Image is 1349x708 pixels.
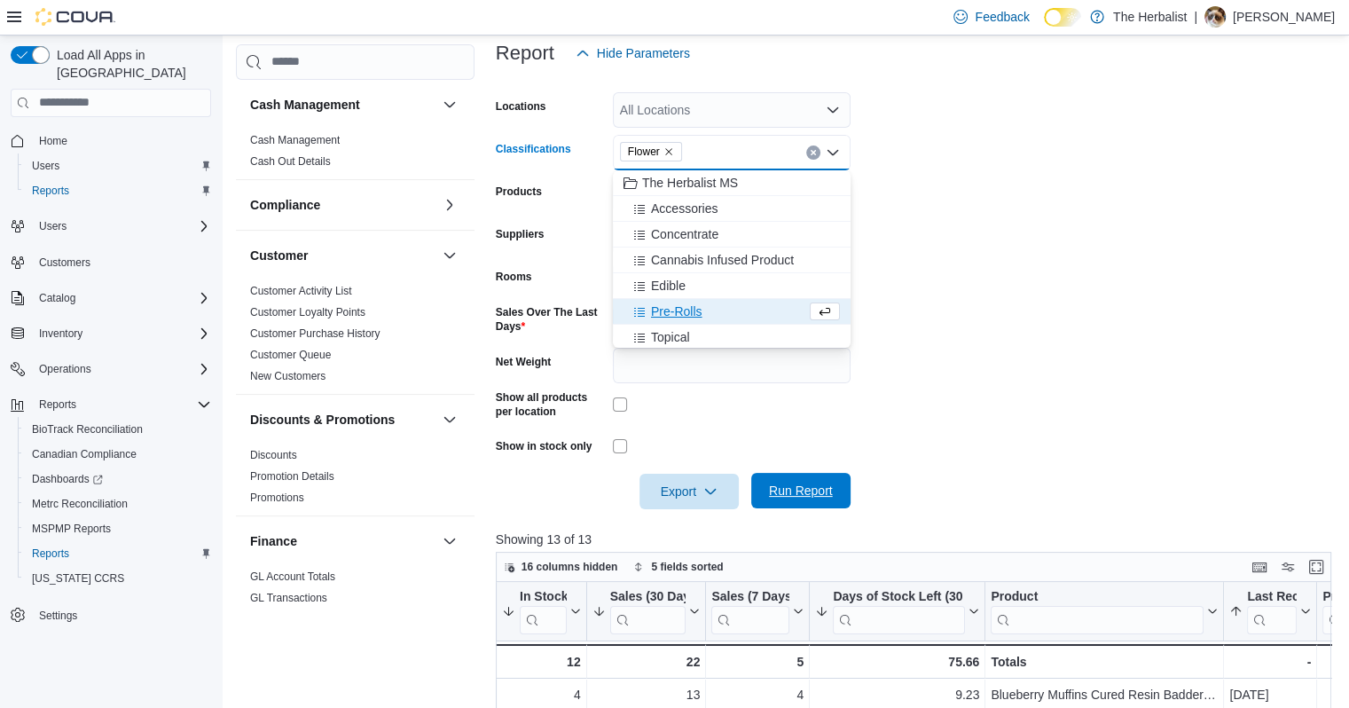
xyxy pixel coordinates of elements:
span: Inventory [32,323,211,344]
button: Cash Management [250,96,435,114]
a: Canadian Compliance [25,444,144,465]
div: Finance [236,566,475,616]
div: Last Received Date [1247,588,1297,633]
div: 75.66 [815,651,979,673]
span: 16 columns hidden [522,560,618,574]
span: Accessories [651,200,718,217]
div: 4 [502,684,581,705]
button: Customer [439,245,460,266]
span: Reports [32,184,69,198]
span: Users [39,219,67,233]
button: Days of Stock Left (30 Days) [815,588,979,633]
a: Customer Queue [250,349,331,361]
span: Reports [32,547,69,561]
div: Choose from the following options [613,170,851,453]
button: Last Received Date [1229,588,1311,633]
button: Reports [18,178,218,203]
span: Dashboards [25,468,211,490]
div: Product [991,588,1204,633]
label: Sales Over The Last Days [496,305,606,334]
div: Customer [236,280,475,394]
button: Cannabis Infused Product [613,248,851,273]
a: Cash Management [250,134,340,146]
a: Dashboards [25,468,110,490]
h3: Cash Management [250,96,360,114]
span: Flower [620,142,682,161]
label: Products [496,185,542,199]
img: Cova [35,8,115,26]
a: [US_STATE] CCRS [25,568,131,589]
span: MSPMP Reports [32,522,111,536]
button: Reports [4,392,218,417]
span: Home [32,130,211,152]
div: 13 [592,684,700,705]
span: Metrc Reconciliation [32,497,128,511]
div: 12 [501,651,581,673]
button: Settings [4,602,218,627]
p: The Herbalist [1113,6,1187,28]
button: 5 fields sorted [626,556,730,578]
span: Catalog [32,287,211,309]
button: Open list of options [826,103,840,117]
div: 5 [711,651,804,673]
span: 5 fields sorted [651,560,723,574]
div: Sales (30 Days) [609,588,686,633]
button: Reports [18,541,218,566]
button: Discounts & Promotions [250,411,435,429]
span: Cash Management [250,133,340,147]
span: Customers [39,256,90,270]
a: Cash Out Details [250,155,331,168]
a: GL Transactions [250,592,327,604]
span: Settings [32,603,211,625]
div: 22 [592,651,700,673]
button: Export [639,474,739,509]
a: Settings [32,605,84,626]
button: Close list of options [826,146,840,160]
button: Users [18,153,218,178]
span: Reports [39,397,76,412]
button: Display options [1277,556,1298,578]
button: Product [991,588,1218,633]
button: Compliance [250,196,435,214]
button: Concentrate [613,222,851,248]
div: Sales (30 Days) [609,588,686,605]
a: MSPMP Reports [25,518,118,539]
span: Users [25,155,211,177]
span: Customer Loyalty Points [250,305,365,319]
div: 9.23 [815,684,979,705]
a: Reports [25,543,76,564]
span: Cannabis Infused Product [651,251,794,269]
span: Metrc Reconciliation [25,493,211,515]
button: Inventory [32,323,90,344]
span: Canadian Compliance [25,444,211,465]
div: In Stock Qty [520,588,567,633]
button: Inventory [4,321,218,346]
span: Edible [651,277,686,295]
label: Show all products per location [496,390,606,419]
p: [PERSON_NAME] [1233,6,1335,28]
span: Load All Apps in [GEOGRAPHIC_DATA] [50,46,211,82]
span: BioTrack Reconciliation [25,419,211,440]
a: BioTrack Reconciliation [25,419,150,440]
button: Operations [32,358,98,380]
button: Users [32,216,74,237]
span: GL Transactions [250,591,327,605]
button: Sales (30 Days) [592,588,700,633]
span: Run Report [769,482,833,500]
div: Discounts & Promotions [236,444,475,515]
div: In Stock Qty [520,588,567,605]
a: Discounts [250,449,297,461]
span: Cash Out Details [250,154,331,169]
span: MSPMP Reports [25,518,211,539]
div: Days of Stock Left (30 Days) [833,588,965,605]
button: Enter fullscreen [1306,556,1327,578]
div: Cash Management [236,130,475,179]
span: Topical [651,328,690,346]
span: Washington CCRS [25,568,211,589]
span: Users [32,159,59,173]
button: The Herbalist MS [613,170,851,196]
div: Totals [991,651,1218,673]
span: Canadian Compliance [32,447,137,461]
button: In Stock Qty [502,588,581,633]
button: Customer [250,247,435,264]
